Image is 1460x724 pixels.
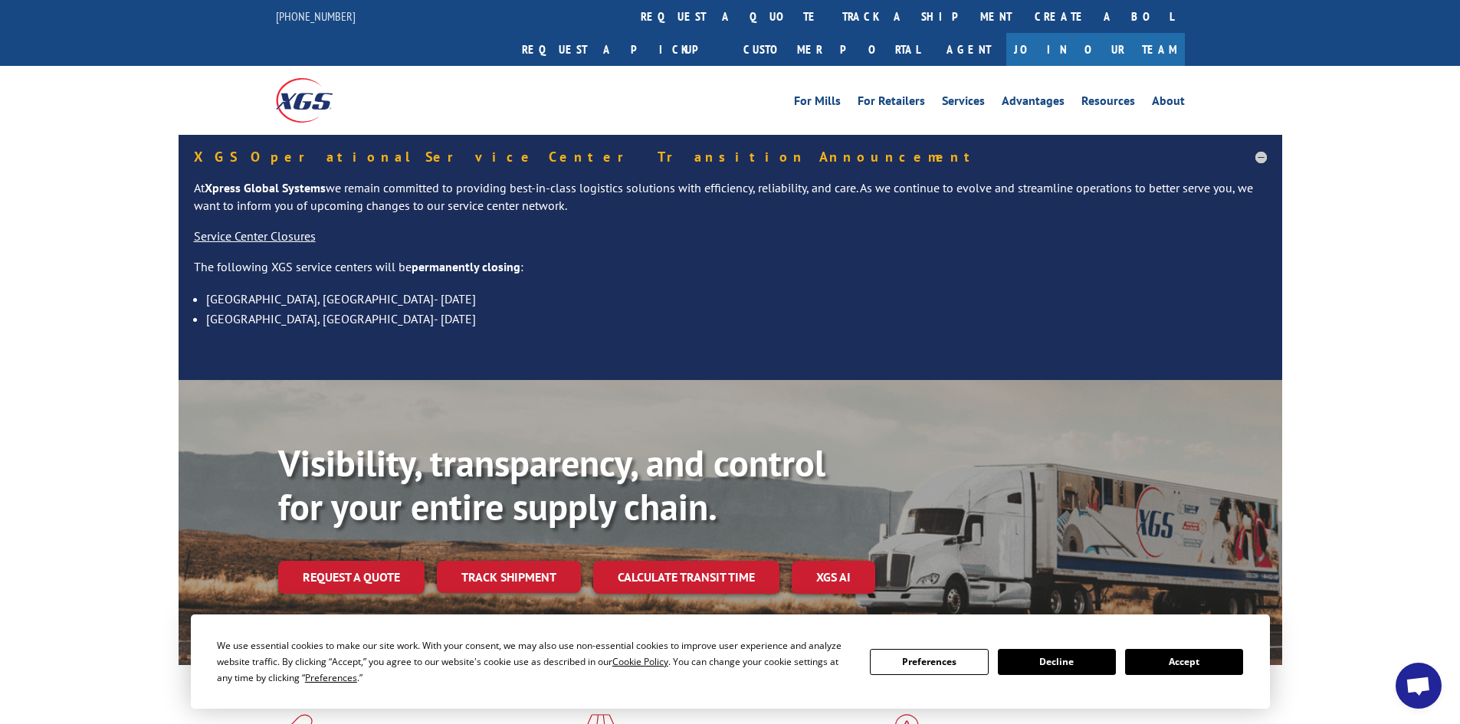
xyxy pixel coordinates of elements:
p: At we remain committed to providing best-in-class logistics solutions with efficiency, reliabilit... [194,179,1267,228]
a: Calculate transit time [593,561,779,594]
h5: XGS Operational Service Center Transition Announcement [194,150,1267,164]
div: We use essential cookies to make our site work. With your consent, we may also use non-essential ... [217,637,851,686]
u: Service Center Closures [194,228,316,244]
a: Advantages [1002,95,1065,112]
strong: permanently closing [412,259,520,274]
p: The following XGS service centers will be : [194,258,1267,289]
a: Open chat [1396,663,1442,709]
li: [GEOGRAPHIC_DATA], [GEOGRAPHIC_DATA]- [DATE] [206,309,1267,329]
a: XGS AI [792,561,875,594]
a: [PHONE_NUMBER] [276,8,356,24]
b: Visibility, transparency, and control for your entire supply chain. [278,439,825,531]
div: Cookie Consent Prompt [191,614,1270,709]
a: For Retailers [858,95,925,112]
a: Services [942,95,985,112]
span: Preferences [305,671,357,684]
li: [GEOGRAPHIC_DATA], [GEOGRAPHIC_DATA]- [DATE] [206,289,1267,309]
span: Cookie Policy [612,655,668,668]
a: Request a pickup [510,33,732,66]
a: Resources [1081,95,1135,112]
a: Request a quote [278,561,425,594]
a: About [1152,95,1185,112]
a: Track shipment [437,561,581,593]
a: Agent [931,33,1006,66]
button: Decline [998,649,1116,675]
button: Preferences [870,649,988,675]
strong: Xpress Global Systems [205,180,326,195]
a: Customer Portal [732,33,931,66]
a: For Mills [794,95,841,112]
a: Join Our Team [1006,33,1185,66]
button: Accept [1125,649,1243,675]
